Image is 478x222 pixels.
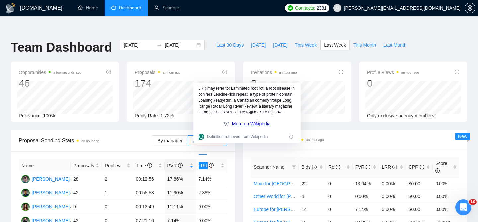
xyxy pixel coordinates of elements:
td: $0.00 [406,190,433,203]
td: 0 [102,200,133,214]
td: 0.00% [353,190,379,203]
a: AN[PERSON_NAME] [21,204,70,209]
span: Last Month [383,41,406,49]
td: 11.11% [165,200,196,214]
time: an hour ago [401,71,419,74]
time: an hour ago [279,71,297,74]
time: a few seconds ago [53,71,81,74]
span: Connects: [295,4,315,12]
td: 00:55:53 [133,186,164,200]
td: 9 [71,200,102,214]
a: YZ[PERSON_NAME] [21,176,70,181]
time: an hour ago [163,71,180,74]
td: 0.00% [196,200,227,214]
span: Scanner Breakdown [251,135,459,144]
td: 7.14% [196,172,227,186]
span: to [157,42,162,48]
td: 14 [299,203,326,216]
span: 1.72% [160,113,174,118]
a: VS[PERSON_NAME] [21,190,70,195]
span: filter [291,162,297,172]
span: [DATE] [273,41,287,49]
span: info-circle [312,165,317,169]
h1: Team Dashboard [11,40,112,55]
span: Proposals [73,162,94,169]
a: Main for [GEOGRAPHIC_DATA] [254,181,320,186]
button: This Month [350,40,380,50]
span: swap-right [157,42,162,48]
span: This Month [353,41,376,49]
img: upwork-logo.png [288,5,293,11]
span: Last 30 Days [216,41,244,49]
td: 2.38% [196,186,227,200]
button: [DATE] [269,40,291,50]
span: info-circle [222,70,227,74]
button: [DATE] [247,40,269,50]
span: PVR [355,164,371,170]
span: Time [136,163,152,168]
span: info-circle [178,163,183,168]
span: [DATE] [251,41,266,49]
th: Replies [102,159,133,172]
span: Reply Rate [135,113,158,118]
time: an hour ago [81,139,99,143]
span: Proposals [135,68,181,76]
span: Scanner Name [254,164,284,170]
span: Opportunities [19,68,81,76]
td: 0 [326,190,353,203]
img: VS [21,189,30,197]
div: [PERSON_NAME] [32,203,70,210]
span: info-circle [147,163,152,168]
td: 13.64% [353,177,379,190]
a: Europe for [PERSON_NAME] [254,207,315,212]
td: $0.00 [406,203,433,216]
span: By manager [157,138,182,143]
div: [PERSON_NAME] [32,175,70,183]
div: 174 [135,77,181,90]
td: 0 [326,177,353,190]
td: 0.00% [379,203,406,216]
img: YZ [21,175,30,183]
td: 0.00% [433,177,459,190]
time: an hour ago [306,138,324,142]
div: 46 [19,77,81,90]
div: 0 [367,77,419,90]
button: Last 30 Days [213,40,247,50]
th: Proposals [71,159,102,172]
td: 0.00% [433,190,459,203]
button: setting [465,3,475,13]
span: Dashboard [119,5,141,11]
input: End date [165,41,195,49]
td: 22 [299,177,326,190]
span: 10 [469,199,477,205]
td: 11.90% [165,186,196,200]
a: setting [465,5,475,11]
span: setting [465,5,475,11]
div: 2 [251,77,297,90]
td: 42 [71,186,102,200]
span: Invitations [251,68,297,76]
span: info-circle [106,70,111,74]
td: 28 [71,172,102,186]
span: PVR [167,163,183,168]
span: info-circle [336,165,340,169]
td: 7.14% [353,203,379,216]
span: user [335,6,340,10]
span: This Week [295,41,317,49]
img: AN [21,203,30,211]
span: LRR [199,163,214,168]
td: 0.00% [379,190,406,203]
span: info-circle [420,165,424,169]
span: Relevance [19,113,40,118]
span: info-circle [366,165,370,169]
span: info-circle [209,163,214,168]
span: Only exclusive agency members [367,113,434,118]
img: logo [5,3,16,14]
td: 1 [102,186,133,200]
td: 00:12:56 [133,172,164,186]
div: [PERSON_NAME] [32,189,70,196]
input: Start date [124,41,154,49]
a: Other World for [PERSON_NAME] [254,194,325,199]
button: Last Month [380,40,410,50]
td: 00:13:49 [133,200,164,214]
